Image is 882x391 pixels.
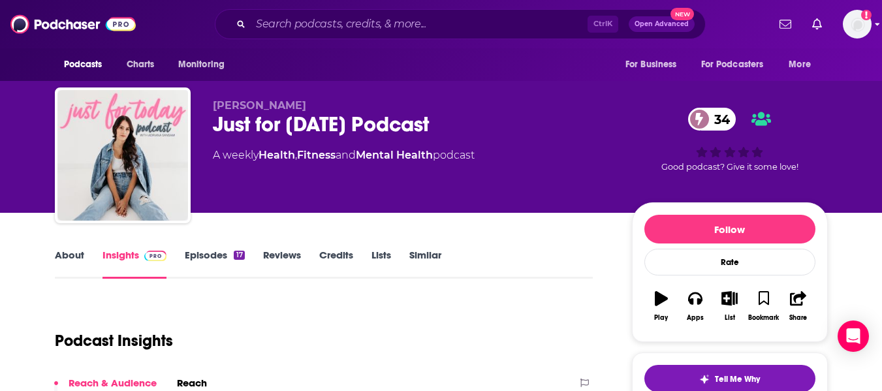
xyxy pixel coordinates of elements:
[251,14,588,35] input: Search podcasts, credits, & more...
[693,52,783,77] button: open menu
[263,249,301,279] a: Reviews
[715,374,760,384] span: Tell Me Why
[185,249,244,279] a: Episodes17
[747,283,781,330] button: Bookmark
[670,8,694,20] span: New
[678,283,712,330] button: Apps
[861,10,872,20] svg: Add a profile image
[774,13,796,35] a: Show notifications dropdown
[661,162,798,172] span: Good podcast? Give it some love!
[169,52,242,77] button: open menu
[118,52,163,77] a: Charts
[144,251,167,261] img: Podchaser Pro
[688,108,736,131] a: 34
[701,108,736,131] span: 34
[789,314,807,322] div: Share
[632,99,828,180] div: 34Good podcast? Give it some love!
[55,331,173,351] h1: Podcast Insights
[319,249,353,279] a: Credits
[177,377,207,389] h2: Reach
[699,374,710,384] img: tell me why sparkle
[644,215,815,243] button: Follow
[57,90,188,221] img: Just for Today Podcast
[807,13,827,35] a: Show notifications dropdown
[69,377,157,389] p: Reach & Audience
[588,16,618,33] span: Ctrl K
[259,149,295,161] a: Health
[748,314,779,322] div: Bookmark
[295,149,297,161] span: ,
[55,249,84,279] a: About
[55,52,119,77] button: open menu
[10,12,136,37] img: Podchaser - Follow, Share and Rate Podcasts
[629,16,695,32] button: Open AdvancedNew
[409,249,441,279] a: Similar
[297,149,336,161] a: Fitness
[213,148,475,163] div: A weekly podcast
[64,55,102,74] span: Podcasts
[234,251,244,260] div: 17
[356,149,433,161] a: Mental Health
[616,52,693,77] button: open menu
[371,249,391,279] a: Lists
[178,55,225,74] span: Monitoring
[781,283,815,330] button: Share
[644,283,678,330] button: Play
[725,314,735,322] div: List
[127,55,155,74] span: Charts
[789,55,811,74] span: More
[843,10,872,39] span: Logged in as hconnor
[336,149,356,161] span: and
[215,9,706,39] div: Search podcasts, credits, & more...
[701,55,764,74] span: For Podcasters
[644,249,815,275] div: Rate
[625,55,677,74] span: For Business
[213,99,306,112] span: [PERSON_NAME]
[843,10,872,39] button: Show profile menu
[102,249,167,279] a: InsightsPodchaser Pro
[843,10,872,39] img: User Profile
[654,314,668,322] div: Play
[838,321,869,352] div: Open Intercom Messenger
[635,21,689,27] span: Open Advanced
[687,314,704,322] div: Apps
[712,283,746,330] button: List
[780,52,827,77] button: open menu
